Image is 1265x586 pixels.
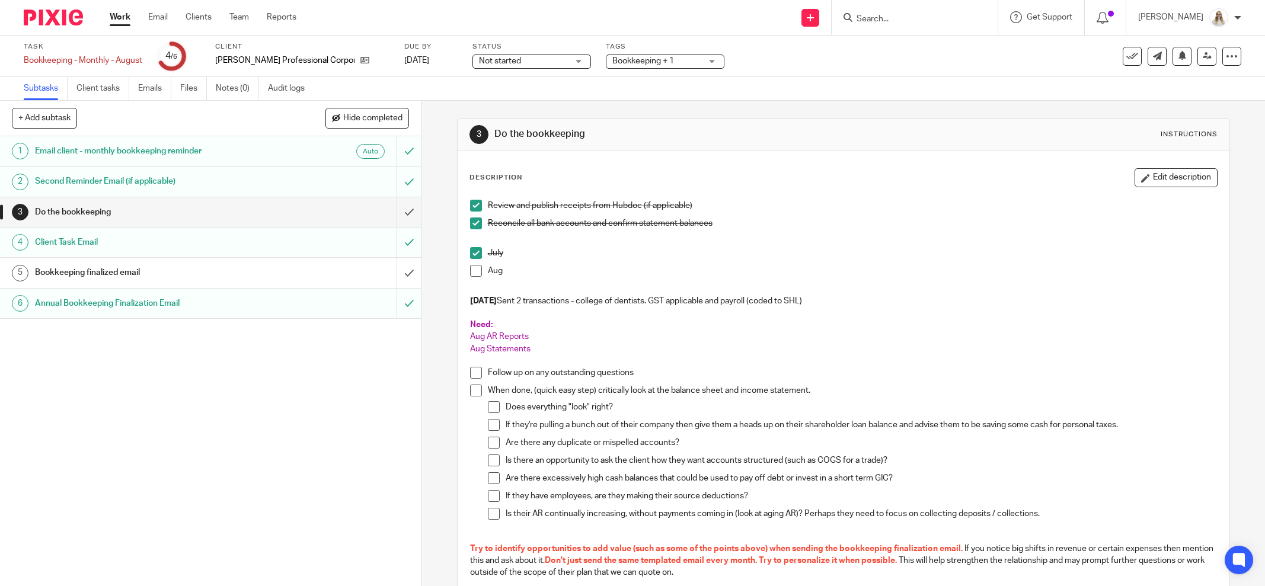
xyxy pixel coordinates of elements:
[24,42,142,52] label: Task
[148,11,168,23] a: Email
[343,114,402,123] span: Hide completed
[76,77,129,100] a: Client tasks
[488,265,1217,277] p: Aug
[472,42,591,52] label: Status
[488,367,1217,379] p: Follow up on any outstanding questions
[506,454,1217,466] p: Is there an opportunity to ask the client how they want accounts structured (such as COGS for a t...
[216,77,259,100] a: Notes (0)
[24,9,83,25] img: Pixie
[186,11,212,23] a: Clients
[12,204,28,220] div: 3
[267,11,296,23] a: Reports
[1138,11,1203,23] p: [PERSON_NAME]
[1027,13,1072,21] span: Get Support
[488,385,1217,396] p: When done, (quick easy step) critically look at the balance sheet and income statement.
[12,143,28,159] div: 1
[215,42,389,52] label: Client
[606,42,724,52] label: Tags
[138,77,171,100] a: Emails
[215,55,354,66] p: [PERSON_NAME] Professional Corporation
[12,234,28,251] div: 4
[12,108,77,128] button: + Add subtask
[35,233,269,251] h1: Client Task Email
[404,42,458,52] label: Due by
[470,543,1217,579] p: If you notice big shifts in revenue or certain expenses then mention this and ask about it. This ...
[268,77,314,100] a: Audit logs
[470,332,529,341] span: Aug AR Reports
[35,172,269,190] h1: Second Reminder Email (if applicable)
[35,142,269,160] h1: Email client - monthly bookkeeping reminder
[855,14,962,25] input: Search
[470,295,1217,307] p: Sent 2 transactions - college of dentists. GST applicable and payroll (coded to SHL)
[469,125,488,144] div: 3
[470,321,493,329] span: Need:
[1135,168,1218,187] button: Edit description
[356,144,385,159] div: Auto
[165,49,177,63] div: 4
[12,174,28,190] div: 2
[470,345,531,353] span: Aug Statements
[12,265,28,281] div: 5
[35,203,269,221] h1: Do the bookkeeping
[488,247,1217,259] p: July
[1209,8,1228,27] img: Headshot%2011-2024%20white%20background%20square%202.JPG
[24,55,142,66] div: Bookkeeping - Monthly - August
[171,53,177,60] small: /6
[545,556,897,565] span: Don't just send the same templated email every month. Try to personalize it when possible.
[12,295,28,312] div: 6
[506,508,1217,520] p: Is their AR continually increasing, without payments coming in (look at aging AR)? Perhaps they n...
[470,297,497,305] strong: [DATE]
[488,200,1217,212] p: Review and publish receipts from Hubdoc (if applicable)
[506,401,1217,413] p: Does everything "look" right?
[35,294,269,312] h1: Annual Bookkeeping Finalization Email
[1161,130,1218,139] div: Instructions
[24,77,68,100] a: Subtasks
[612,57,674,65] span: Bookkeeping + 1
[180,77,207,100] a: Files
[229,11,249,23] a: Team
[506,437,1217,449] p: Are there any duplicate or mispelled accounts?
[488,217,1217,229] p: Reconcile all bank accounts and confirm statement balances
[506,490,1217,502] p: If they have employees, are they making their source deductions?
[506,472,1217,484] p: Are there excessively high cash balances that could be used to pay off debt or invest in a short ...
[404,56,429,65] span: [DATE]
[35,264,269,281] h1: Bookkeeping finalized email
[470,545,963,553] span: Try to identify opportunities to add value (such as some of the points above) when sending the bo...
[110,11,130,23] a: Work
[469,173,522,182] p: Description
[506,419,1217,431] p: If they're pulling a bunch out of their company then give them a heads up on their shareholder lo...
[479,57,521,65] span: Not started
[494,128,868,140] h1: Do the bookkeeping
[325,108,409,128] button: Hide completed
